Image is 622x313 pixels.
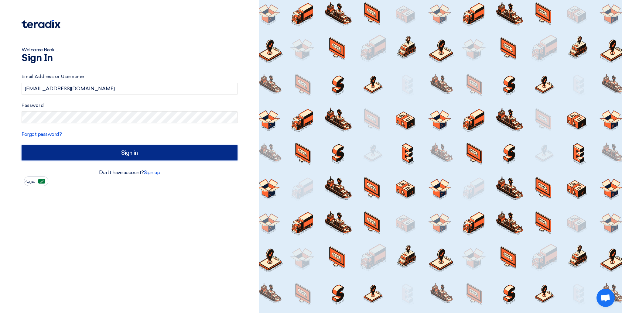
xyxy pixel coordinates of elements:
div: Welcome Back ... [22,46,238,53]
label: Email Address or Username [22,73,238,80]
input: Enter your business email or username [22,83,238,95]
span: العربية [26,179,36,184]
img: ar-AR.png [38,179,45,184]
h1: Sign In [22,53,238,63]
img: Teradix logo [22,20,60,28]
input: Sign in [22,145,238,160]
label: Password [22,102,238,109]
div: Don't have account? [22,169,238,176]
a: Forgot password? [22,131,62,137]
button: العربية [24,176,48,186]
a: Open chat [596,289,615,307]
a: Sign up [144,170,160,175]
